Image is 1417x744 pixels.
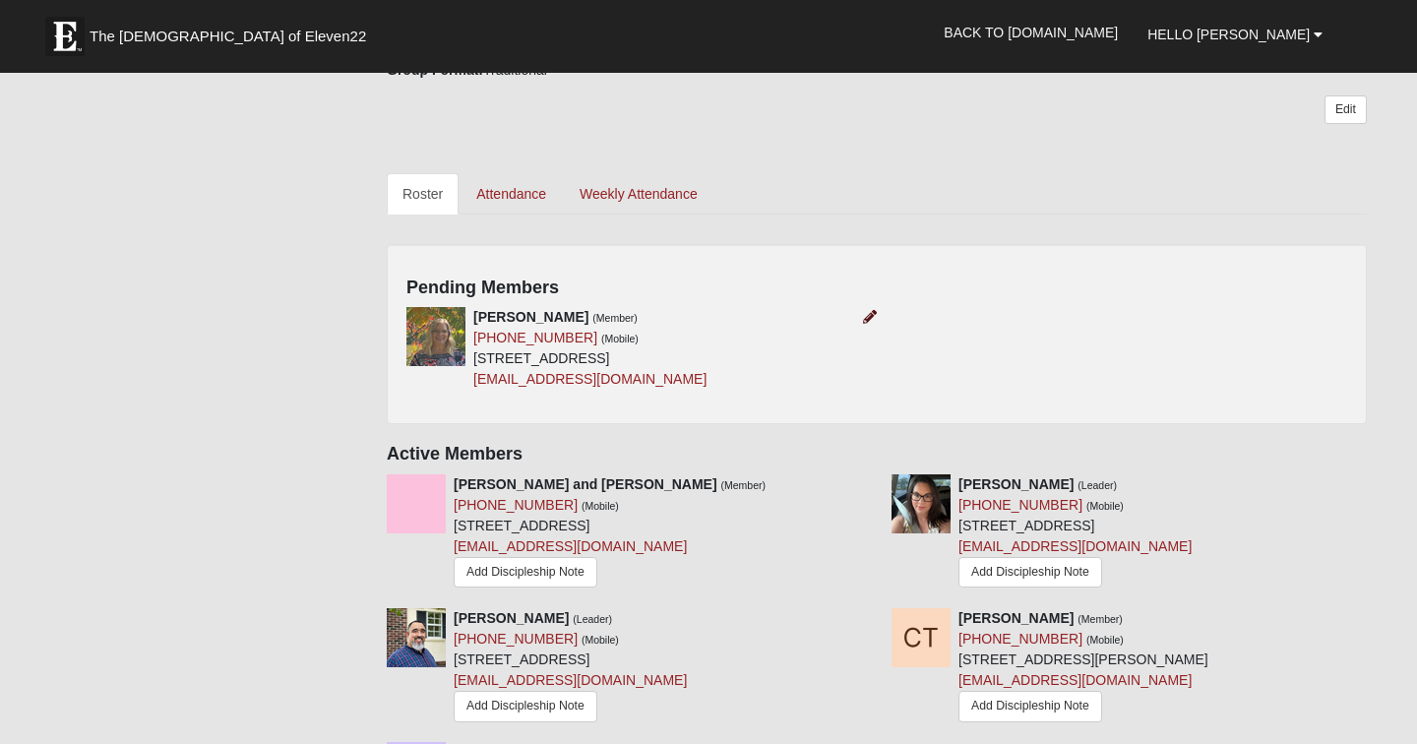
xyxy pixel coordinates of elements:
a: [EMAIL_ADDRESS][DOMAIN_NAME] [454,538,687,554]
a: Edit [1325,95,1367,124]
a: [PHONE_NUMBER] [958,497,1082,513]
a: Roster [387,173,459,215]
strong: [PERSON_NAME] [958,610,1074,626]
a: The [DEMOGRAPHIC_DATA] of Eleven22 [35,7,429,56]
a: [PHONE_NUMBER] [958,631,1082,647]
small: (Leader) [1078,479,1117,491]
div: [STREET_ADDRESS] [454,474,766,593]
a: Add Discipleship Note [454,691,597,721]
strong: [PERSON_NAME] [958,476,1074,492]
img: Eleven22 logo [45,17,85,56]
span: Hello [PERSON_NAME] [1147,27,1310,42]
strong: [PERSON_NAME] and [PERSON_NAME] [454,476,717,492]
h4: Active Members [387,444,1367,465]
small: (Mobile) [582,500,619,512]
a: Add Discipleship Note [958,691,1102,721]
a: [PHONE_NUMBER] [454,631,578,647]
a: [EMAIL_ADDRESS][DOMAIN_NAME] [958,538,1192,554]
div: [STREET_ADDRESS] [958,474,1192,592]
small: (Mobile) [582,634,619,646]
small: (Member) [592,312,638,324]
a: [PHONE_NUMBER] [473,330,597,345]
div: [STREET_ADDRESS] [454,608,687,726]
small: (Member) [1078,613,1123,625]
a: Attendance [461,173,562,215]
a: Hello [PERSON_NAME] [1133,10,1337,59]
small: (Mobile) [1086,634,1124,646]
div: [STREET_ADDRESS] [473,307,707,390]
small: (Mobile) [1086,500,1124,512]
span: The [DEMOGRAPHIC_DATA] of Eleven22 [90,27,366,46]
h4: Pending Members [406,278,1347,299]
a: [PHONE_NUMBER] [454,497,578,513]
a: Back to [DOMAIN_NAME] [929,8,1133,57]
small: (Member) [720,479,766,491]
a: [EMAIL_ADDRESS][DOMAIN_NAME] [454,672,687,688]
small: (Mobile) [601,333,639,344]
strong: [PERSON_NAME] [454,610,569,626]
a: Weekly Attendance [564,173,713,215]
div: [STREET_ADDRESS][PERSON_NAME] [958,608,1208,726]
a: Add Discipleship Note [454,557,597,588]
a: Add Discipleship Note [958,557,1102,588]
small: (Leader) [573,613,612,625]
strong: [PERSON_NAME] [473,309,588,325]
a: [EMAIL_ADDRESS][DOMAIN_NAME] [958,672,1192,688]
a: [EMAIL_ADDRESS][DOMAIN_NAME] [473,371,707,387]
